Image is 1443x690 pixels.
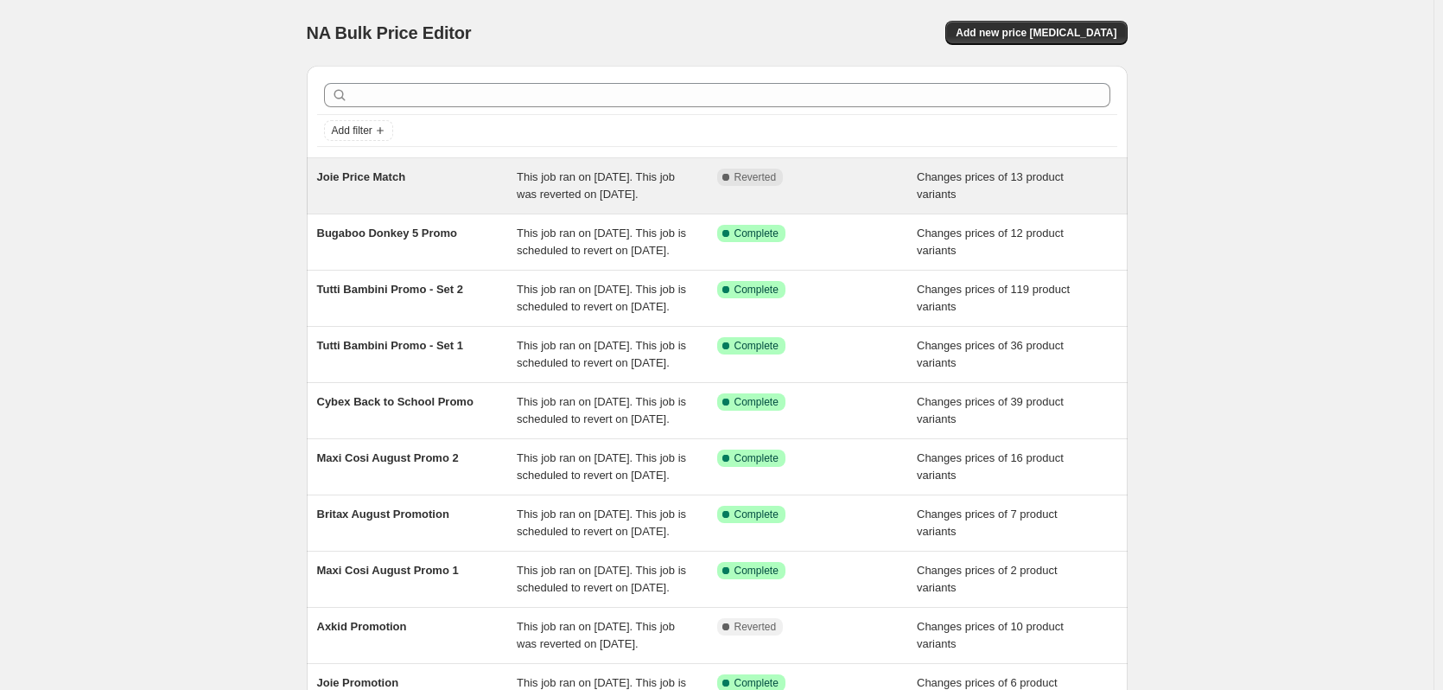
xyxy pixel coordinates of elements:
[917,451,1064,482] span: Changes prices of 16 product variants
[917,564,1058,594] span: Changes prices of 2 product variants
[917,283,1070,313] span: Changes prices of 119 product variants
[734,227,779,240] span: Complete
[317,620,407,633] span: Axkid Promotion
[332,124,372,137] span: Add filter
[917,339,1064,369] span: Changes prices of 36 product variants
[917,620,1064,650] span: Changes prices of 10 product variants
[917,508,1058,538] span: Changes prices of 7 product variants
[734,676,779,690] span: Complete
[734,395,779,409] span: Complete
[317,395,474,408] span: Cybex Back to School Promo
[324,120,393,141] button: Add filter
[917,227,1064,257] span: Changes prices of 12 product variants
[317,283,464,296] span: Tutti Bambini Promo - Set 2
[734,620,777,634] span: Reverted
[317,451,459,464] span: Maxi Cosi August Promo 2
[517,395,686,425] span: This job ran on [DATE]. This job is scheduled to revert on [DATE].
[307,23,472,42] span: NA Bulk Price Editor
[517,283,686,313] span: This job ran on [DATE]. This job is scheduled to revert on [DATE].
[317,508,449,521] span: Britax August Promotion
[917,395,1064,425] span: Changes prices of 39 product variants
[734,170,777,184] span: Reverted
[956,26,1116,40] span: Add new price [MEDICAL_DATA]
[317,227,458,240] span: Bugaboo Donkey 5 Promo
[517,564,686,594] span: This job ran on [DATE]. This job is scheduled to revert on [DATE].
[734,283,779,297] span: Complete
[517,620,675,650] span: This job ran on [DATE]. This job was reverted on [DATE].
[317,170,406,183] span: Joie Price Match
[734,451,779,465] span: Complete
[734,564,779,578] span: Complete
[734,508,779,521] span: Complete
[945,21,1127,45] button: Add new price [MEDICAL_DATA]
[317,339,464,352] span: Tutti Bambini Promo - Set 1
[517,170,675,201] span: This job ran on [DATE]. This job was reverted on [DATE].
[734,339,779,353] span: Complete
[517,508,686,538] span: This job ran on [DATE]. This job is scheduled to revert on [DATE].
[317,676,399,689] span: Joie Promotion
[517,339,686,369] span: This job ran on [DATE]. This job is scheduled to revert on [DATE].
[317,564,459,577] span: Maxi Cosi August Promo 1
[517,227,686,257] span: This job ran on [DATE]. This job is scheduled to revert on [DATE].
[517,451,686,482] span: This job ran on [DATE]. This job is scheduled to revert on [DATE].
[917,170,1064,201] span: Changes prices of 13 product variants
